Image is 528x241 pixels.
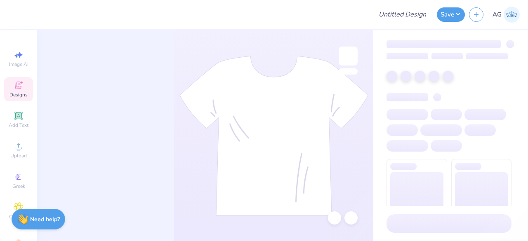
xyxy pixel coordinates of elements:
[4,213,33,227] span: Clipart & logos
[372,6,433,23] input: Untitled Design
[493,10,502,19] span: AG
[493,7,520,23] a: AG
[9,122,28,129] span: Add Text
[10,152,27,159] span: Upload
[179,56,368,216] img: tee-skeleton.svg
[437,7,465,22] button: Save
[504,7,520,23] img: Akshika Gurao
[30,215,60,223] strong: Need help?
[9,91,28,98] span: Designs
[9,61,28,68] span: Image AI
[12,183,25,190] span: Greek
